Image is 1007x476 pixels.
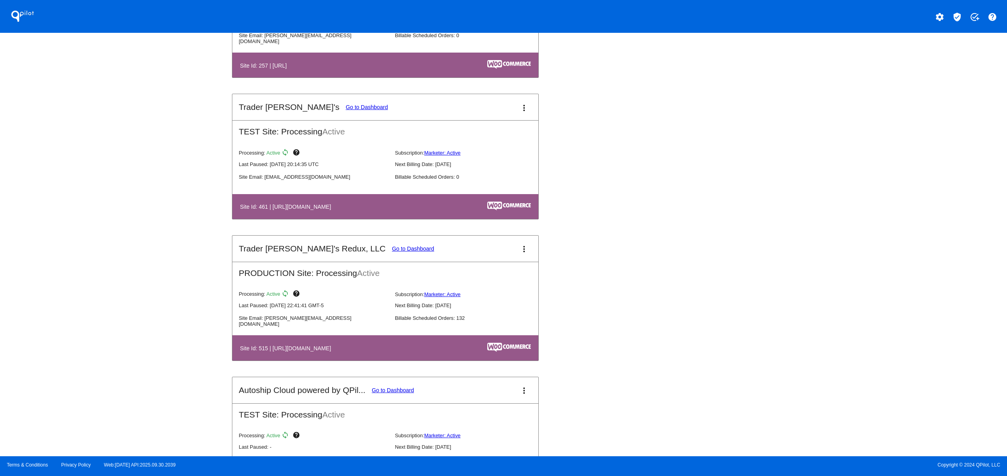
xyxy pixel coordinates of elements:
[104,462,176,468] a: Web:[DATE] API:2025.09.30.2039
[240,204,335,210] h4: Site Id: 461 | [URL][DOMAIN_NAME]
[232,262,538,278] h2: PRODUCTION Site: Processing
[395,315,545,321] p: Billable Scheduled Orders: 132
[239,431,388,441] p: Processing:
[322,410,345,419] span: Active
[395,433,545,438] p: Subscription:
[487,343,531,351] img: c53aa0e5-ae75-48aa-9bee-956650975ee5
[970,12,979,22] mat-icon: add_task
[293,431,302,441] mat-icon: help
[239,32,388,44] p: Site Email: [PERSON_NAME][EMAIL_ADDRESS][DOMAIN_NAME]
[395,32,545,38] p: Billable Scheduled Orders: 0
[424,291,461,297] a: Marketer: Active
[239,302,388,308] p: Last Paused: [DATE] 22:41:41 GMT-5
[239,102,339,112] h2: Trader [PERSON_NAME]'s
[266,291,280,297] span: Active
[395,291,545,297] p: Subscription:
[239,385,365,395] h2: Autoship Cloud powered by QPil...
[322,127,345,136] span: Active
[266,433,280,438] span: Active
[392,246,434,252] a: Go to Dashboard
[240,345,335,351] h4: Site Id: 515 | [URL][DOMAIN_NAME]
[61,462,91,468] a: Privacy Policy
[510,462,1000,468] span: Copyright © 2024 QPilot, LLC
[395,161,545,167] p: Next Billing Date: [DATE]
[239,149,388,158] p: Processing:
[519,244,529,254] mat-icon: more_vert
[293,149,302,158] mat-icon: help
[988,12,997,22] mat-icon: help
[346,104,388,110] a: Go to Dashboard
[395,174,545,180] p: Billable Scheduled Orders: 0
[293,290,302,299] mat-icon: help
[395,444,545,450] p: Next Billing Date: [DATE]
[395,150,545,156] p: Subscription:
[281,149,291,158] mat-icon: sync
[935,12,944,22] mat-icon: settings
[232,404,538,419] h2: TEST Site: Processing
[239,174,388,180] p: Site Email: [EMAIL_ADDRESS][DOMAIN_NAME]
[519,386,529,395] mat-icon: more_vert
[395,302,545,308] p: Next Billing Date: [DATE]
[357,268,380,278] span: Active
[239,315,388,327] p: Site Email: [PERSON_NAME][EMAIL_ADDRESS][DOMAIN_NAME]
[7,462,48,468] a: Terms & Conditions
[239,161,388,167] p: Last Paused: [DATE] 20:14:35 UTC
[239,244,386,253] h2: Trader [PERSON_NAME]'s Redux, LLC
[424,150,461,156] a: Marketer: Active
[240,62,291,69] h4: Site Id: 257 | [URL]
[952,12,962,22] mat-icon: verified_user
[281,290,291,299] mat-icon: sync
[7,8,38,24] h1: QPilot
[487,60,531,69] img: c53aa0e5-ae75-48aa-9bee-956650975ee5
[519,103,529,113] mat-icon: more_vert
[239,444,388,450] p: Last Paused: -
[232,121,538,136] h2: TEST Site: Processing
[487,202,531,210] img: c53aa0e5-ae75-48aa-9bee-956650975ee5
[239,290,388,299] p: Processing:
[281,431,291,441] mat-icon: sync
[372,387,414,393] a: Go to Dashboard
[266,150,280,156] span: Active
[424,433,461,438] a: Marketer: Active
